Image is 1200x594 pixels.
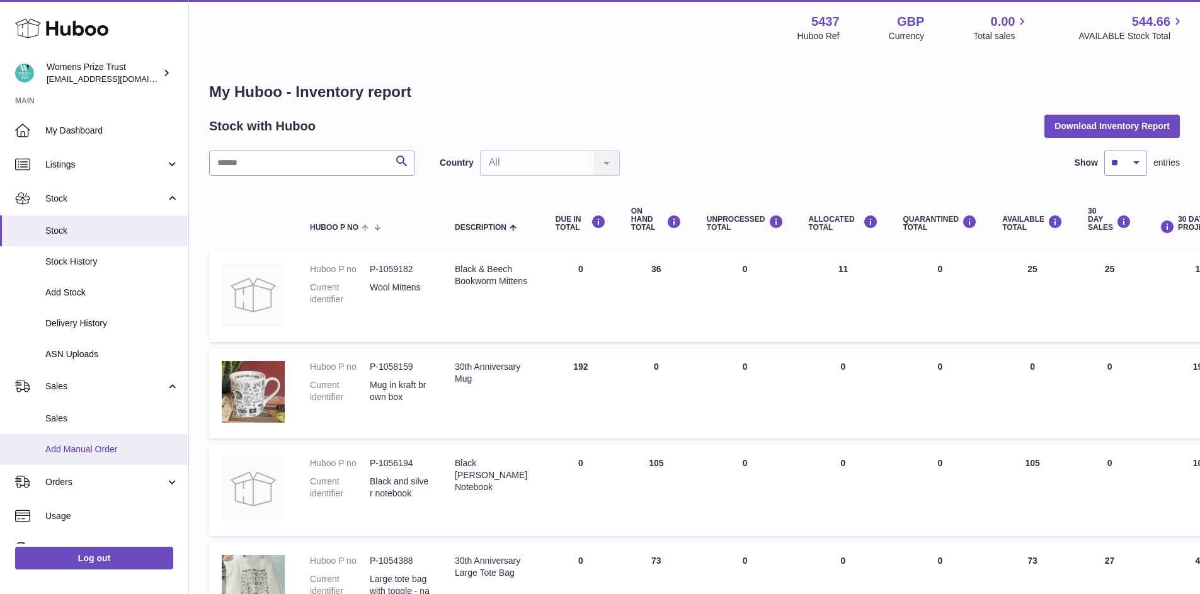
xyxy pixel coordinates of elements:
[1088,207,1131,232] div: 30 DAY SALES
[694,445,796,536] td: 0
[45,125,179,137] span: My Dashboard
[455,457,530,493] div: Black [PERSON_NAME] Notebook
[796,445,891,536] td: 0
[370,555,430,567] dd: P-1054388
[45,317,179,329] span: Delivery History
[796,348,891,438] td: 0
[370,282,430,306] dd: Wool Mittens
[631,207,682,232] div: ON HAND Total
[990,251,1075,342] td: 25
[455,224,506,232] span: Description
[1002,215,1063,232] div: AVAILABLE Total
[15,64,34,83] img: info@womensprizeforfiction.co.uk
[45,193,166,205] span: Stock
[889,30,925,42] div: Currency
[556,215,606,232] div: DUE IN TOTAL
[370,476,430,500] dd: Black and silver notebook
[973,30,1029,42] span: Total sales
[47,61,160,85] div: Womens Prize Trust
[455,263,530,287] div: Black & Beech Bookworm Mittens
[991,13,1015,30] span: 0.00
[222,263,285,326] img: product image
[310,476,370,500] dt: Current identifier
[47,74,185,84] span: [EMAIL_ADDRESS][DOMAIN_NAME]
[973,13,1029,42] a: 0.00 Total sales
[1075,445,1144,536] td: 0
[45,287,179,299] span: Add Stock
[222,361,285,423] img: product image
[1075,348,1144,438] td: 0
[455,555,530,579] div: 30th Anniversary Large Tote Bag
[543,348,619,438] td: 192
[45,256,179,268] span: Stock History
[1044,115,1180,137] button: Download Inventory Report
[1132,13,1170,30] span: 544.66
[811,13,840,30] strong: 5437
[310,224,358,232] span: Huboo P no
[707,215,784,232] div: UNPROCESSED Total
[310,555,370,567] dt: Huboo P no
[619,348,694,438] td: 0
[45,159,166,171] span: Listings
[45,443,179,455] span: Add Manual Order
[619,251,694,342] td: 36
[370,263,430,275] dd: P-1059182
[1075,157,1098,169] label: Show
[1075,251,1144,342] td: 25
[310,282,370,306] dt: Current identifier
[209,82,1180,102] h1: My Huboo - Inventory report
[15,547,173,569] a: Log out
[990,348,1075,438] td: 0
[310,457,370,469] dt: Huboo P no
[370,457,430,469] dd: P-1056194
[209,118,316,135] h2: Stock with Huboo
[694,251,796,342] td: 0
[1153,157,1180,169] span: entries
[809,215,878,232] div: ALLOCATED Total
[45,413,179,425] span: Sales
[45,510,179,522] span: Usage
[310,263,370,275] dt: Huboo P no
[797,30,840,42] div: Huboo Ref
[543,445,619,536] td: 0
[543,251,619,342] td: 0
[990,445,1075,536] td: 105
[694,348,796,438] td: 0
[796,251,891,342] td: 11
[370,361,430,373] dd: P-1058159
[45,225,179,237] span: Stock
[45,348,179,360] span: ASN Uploads
[937,556,942,566] span: 0
[1078,13,1185,42] a: 544.66 AVAILABLE Stock Total
[370,379,430,403] dd: Mug in kraft brown box
[45,380,166,392] span: Sales
[937,458,942,468] span: 0
[897,13,924,30] strong: GBP
[222,457,285,520] img: product image
[937,362,942,372] span: 0
[1078,30,1185,42] span: AVAILABLE Stock Total
[455,361,530,385] div: 30th Anniversary Mug
[903,215,978,232] div: QUARANTINED Total
[45,476,166,488] span: Orders
[937,264,942,274] span: 0
[310,361,370,373] dt: Huboo P no
[310,379,370,403] dt: Current identifier
[440,157,474,169] label: Country
[619,445,694,536] td: 105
